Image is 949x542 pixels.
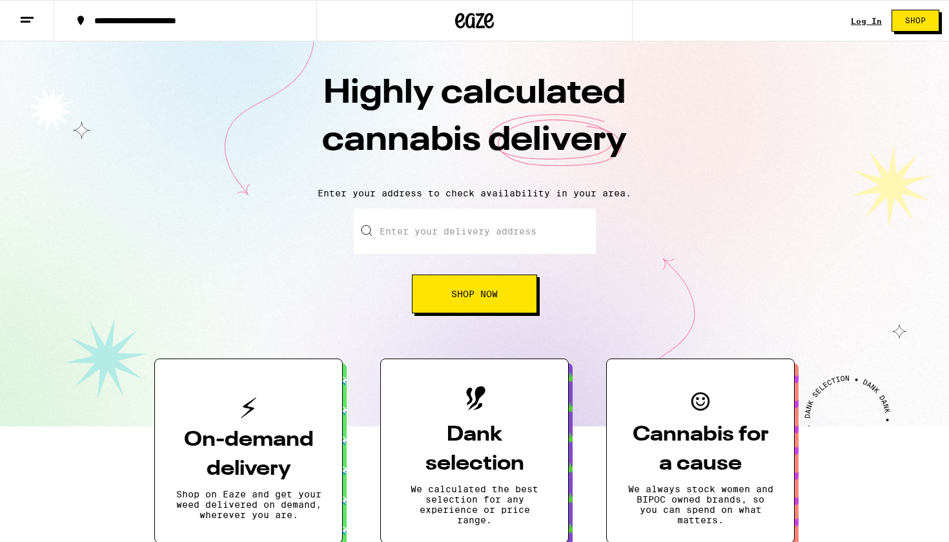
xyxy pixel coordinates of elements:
[402,421,547,479] h3: Dank selection
[851,17,882,25] a: Log In
[249,70,700,178] h1: Highly calculated cannabis delivery
[628,484,773,525] p: We always stock women and BIPOC owned brands, so you can spend on what matters.
[628,421,773,479] h3: Cannabis for a cause
[892,10,939,32] button: Shop
[402,484,547,525] p: We calculated the best selection for any experience or price range.
[176,426,321,484] h3: On-demand delivery
[176,489,321,520] p: Shop on Eaze and get your weed delivered on demand, wherever you are.
[451,289,498,298] span: Shop Now
[905,17,926,25] span: Shop
[882,10,949,32] a: Shop
[412,275,537,313] button: Shop Now
[354,209,596,254] input: Enter your delivery address
[13,188,936,198] p: Enter your address to check availability in your area.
